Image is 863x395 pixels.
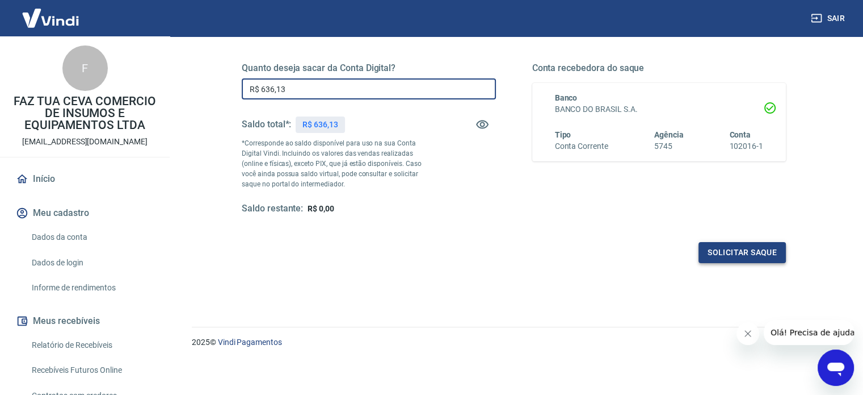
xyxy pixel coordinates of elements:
[14,1,87,35] img: Vindi
[308,204,334,213] span: R$ 0,00
[555,103,764,115] h6: BANCO DO BRASIL S.A.
[27,251,156,275] a: Dados de login
[242,63,496,74] h5: Quanto deseja sacar da Conta Digital?
[302,119,338,131] p: R$ 636,13
[654,130,684,139] span: Agência
[27,359,156,382] a: Recebíveis Futuros Online
[9,95,161,131] p: FAZ TUA CEVA COMERCIO DE INSUMOS E EQUIPAMENTOS LTDA
[729,140,763,152] h6: 102016-1
[14,309,156,334] button: Meus recebíveis
[654,140,684,152] h6: 5745
[698,242,786,263] button: Solicitar saque
[14,167,156,192] a: Início
[27,334,156,357] a: Relatório de Recebíveis
[27,226,156,249] a: Dados da conta
[62,45,108,91] div: F
[192,336,836,348] p: 2025 ©
[218,338,282,347] a: Vindi Pagamentos
[555,140,608,152] h6: Conta Corrente
[809,8,849,29] button: Sair
[555,130,571,139] span: Tipo
[736,322,759,345] iframe: Fechar mensagem
[242,138,432,189] p: *Corresponde ao saldo disponível para uso na sua Conta Digital Vindi. Incluindo os valores das ve...
[242,119,291,130] h5: Saldo total*:
[14,201,156,226] button: Meu cadastro
[7,8,95,17] span: Olá! Precisa de ajuda?
[555,93,578,102] span: Banco
[729,130,751,139] span: Conta
[22,136,148,148] p: [EMAIL_ADDRESS][DOMAIN_NAME]
[818,350,854,386] iframe: Botão para abrir a janela de mensagens
[27,276,156,300] a: Informe de rendimentos
[532,63,786,74] h5: Conta recebedora do saque
[242,203,303,215] h5: Saldo restante:
[764,320,854,345] iframe: Mensagem da empresa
